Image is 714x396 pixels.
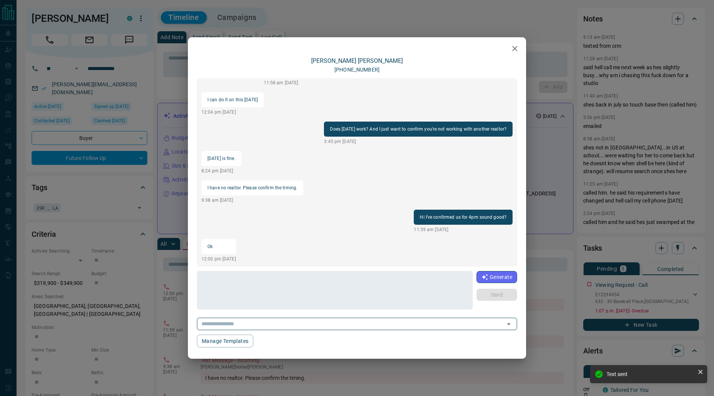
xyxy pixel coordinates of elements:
p: 12:00 pm [DATE] [201,256,236,262]
a: [PERSON_NAME] [PERSON_NAME] [311,57,403,64]
p: [DATE] is fine. [207,154,236,163]
p: Does [DATE] work? And I just want to confirm you’re not working with another realtor? [330,125,507,134]
p: [PHONE_NUMBER] [334,66,380,74]
p: I can do it on this [DATE] [207,95,258,104]
button: Manage Templates [197,335,253,347]
p: I have no realtor. Please confirm the timing. [207,183,297,192]
p: 9:38 am [DATE] [201,197,303,204]
p: 8:24 pm [DATE] [201,168,242,174]
p: 11:59 am [DATE] [414,226,513,233]
button: Generate [477,271,517,283]
p: Hi I’ve confirmed us for 4pm sound good? [420,213,507,222]
div: Text sent [607,371,694,377]
p: 12:04 pm [DATE] [201,109,264,116]
p: Ok [207,242,230,251]
button: Open [504,319,514,329]
p: 11:58 am [DATE] [264,79,513,86]
p: 3:45 pm [DATE] [324,138,513,145]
